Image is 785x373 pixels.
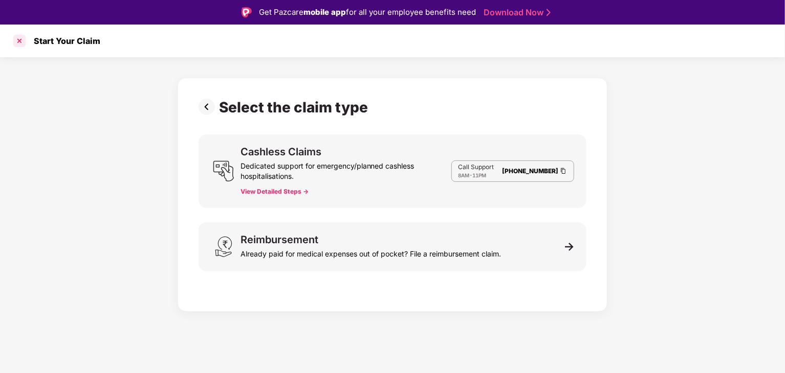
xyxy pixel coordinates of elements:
[458,163,494,171] p: Call Support
[241,235,318,245] div: Reimbursement
[213,236,234,258] img: svg+xml;base64,PHN2ZyB3aWR0aD0iMjQiIGhlaWdodD0iMzEiIHZpZXdCb3g9IjAgMCAyNCAzMSIgZmlsbD0ibm9uZSIgeG...
[241,157,451,181] div: Dedicated support for emergency/planned cashless hospitalisations.
[303,7,346,17] strong: mobile app
[458,171,494,179] div: -
[559,167,568,175] img: Clipboard Icon
[241,147,321,157] div: Cashless Claims
[502,167,558,175] a: [PHONE_NUMBER]
[458,172,469,178] span: 8AM
[213,160,234,182] img: svg+xml;base64,PHN2ZyB3aWR0aD0iMjQiIGhlaWdodD0iMjUiIHZpZXdCb3g9IjAgMCAyNCAyNSIgZmlsbD0ibm9uZSIgeG...
[472,172,486,178] span: 11PM
[484,7,548,18] a: Download Now
[547,7,551,18] img: Stroke
[242,7,252,17] img: Logo
[241,188,309,196] button: View Detailed Steps ->
[219,99,372,116] div: Select the claim type
[259,6,476,18] div: Get Pazcare for all your employee benefits need
[565,242,574,251] img: svg+xml;base64,PHN2ZyB3aWR0aD0iMTEiIGhlaWdodD0iMTEiIHZpZXdCb3g9IjAgMCAxMSAxMSIgZmlsbD0ibm9uZSIgeG...
[28,36,100,46] div: Start Your Claim
[241,245,501,259] div: Already paid for medical expenses out of pocket? File a reimbursement claim.
[199,99,219,115] img: svg+xml;base64,PHN2ZyBpZD0iUHJldi0zMngzMiIgeG1sbnM9Imh0dHA6Ly93d3cudzMub3JnLzIwMDAvc3ZnIiB3aWR0aD...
